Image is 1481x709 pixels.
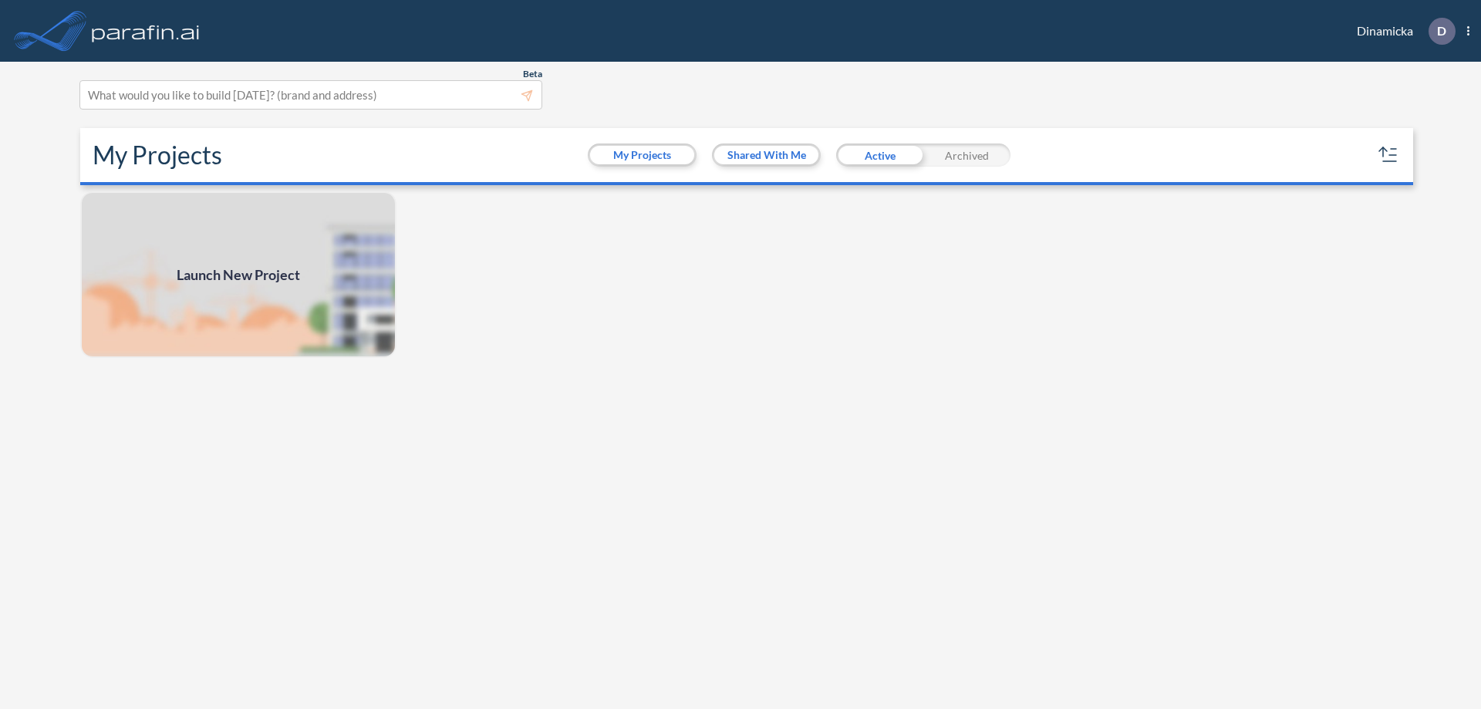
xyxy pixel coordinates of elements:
[89,15,203,46] img: logo
[1334,18,1469,45] div: Dinamicka
[1376,143,1401,167] button: sort
[714,146,818,164] button: Shared With Me
[177,265,300,285] span: Launch New Project
[923,143,1010,167] div: Archived
[836,143,923,167] div: Active
[80,191,396,358] img: add
[590,146,694,164] button: My Projects
[80,191,396,358] a: Launch New Project
[523,68,542,80] span: Beta
[93,140,222,170] h2: My Projects
[1437,24,1446,38] p: D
